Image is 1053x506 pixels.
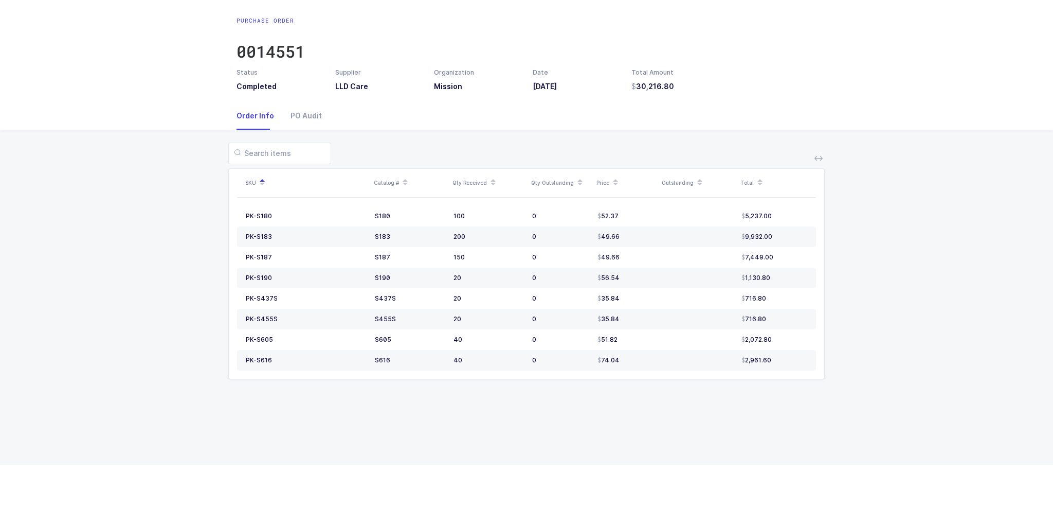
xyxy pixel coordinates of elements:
div: 0 [532,356,589,364]
div: S605 [375,336,445,344]
div: 0 [532,274,589,282]
div: PK-S180 [246,212,272,220]
div: 150 [453,253,524,261]
div: S190 [375,274,445,282]
span: 74.04 [597,356,620,364]
h3: Mission [434,81,520,92]
h3: LLD Care [335,81,422,92]
div: 40 [453,356,524,364]
span: 716.80 [741,294,766,303]
div: S437S [375,294,445,303]
div: 0 [532,233,589,241]
div: 200 [453,233,524,241]
span: 49.66 [597,253,620,261]
div: Qty Outstanding [531,174,590,191]
div: S616 [375,356,445,364]
span: 51.82 [597,336,618,344]
div: Qty Received [452,174,525,191]
div: S183 [375,233,445,241]
input: Search items [228,143,331,164]
div: Purchase Order [237,16,305,25]
div: S455S [375,315,445,323]
div: Outstanding [662,174,734,191]
div: PK-S616 [246,356,272,364]
div: 0 [532,253,589,261]
span: 9,932.00 [741,233,772,241]
div: 100 [453,212,524,220]
div: Date [533,68,619,77]
h3: Completed [237,81,323,92]
span: 35.84 [597,315,620,323]
div: PK-S605 [246,336,273,344]
span: 56.54 [597,274,620,282]
div: PO Audit [282,102,322,130]
div: 0 [532,212,589,220]
span: 7,449.00 [741,253,773,261]
div: PK-S183 [246,233,272,241]
div: S187 [375,253,445,261]
span: 35.84 [597,294,620,303]
div: SKU [245,174,368,191]
div: Status [237,68,323,77]
span: 30,216.80 [631,81,674,92]
span: 2,072.80 [741,336,772,344]
span: 49.66 [597,233,620,241]
div: Catalog # [374,174,446,191]
div: Total Amount [631,68,718,77]
div: 0 [532,315,589,323]
span: 5,237.00 [741,212,772,220]
span: 1,130.80 [741,274,770,282]
div: Total [740,174,813,191]
div: PK-S437S [246,294,278,303]
div: 20 [453,294,524,303]
div: PK-S455S [246,315,278,323]
span: 716.80 [741,315,766,323]
div: Organization [434,68,520,77]
div: 0 [532,336,589,344]
div: Supplier [335,68,422,77]
span: 52.37 [597,212,619,220]
span: 2,961.60 [741,356,771,364]
div: 40 [453,336,524,344]
div: PK-S190 [246,274,272,282]
div: 0 [532,294,589,303]
div: 20 [453,274,524,282]
h3: [DATE] [533,81,619,92]
div: Price [596,174,656,191]
div: Order Info [237,102,282,130]
div: PK-S187 [246,253,272,261]
div: 20 [453,315,524,323]
div: S180 [375,212,445,220]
